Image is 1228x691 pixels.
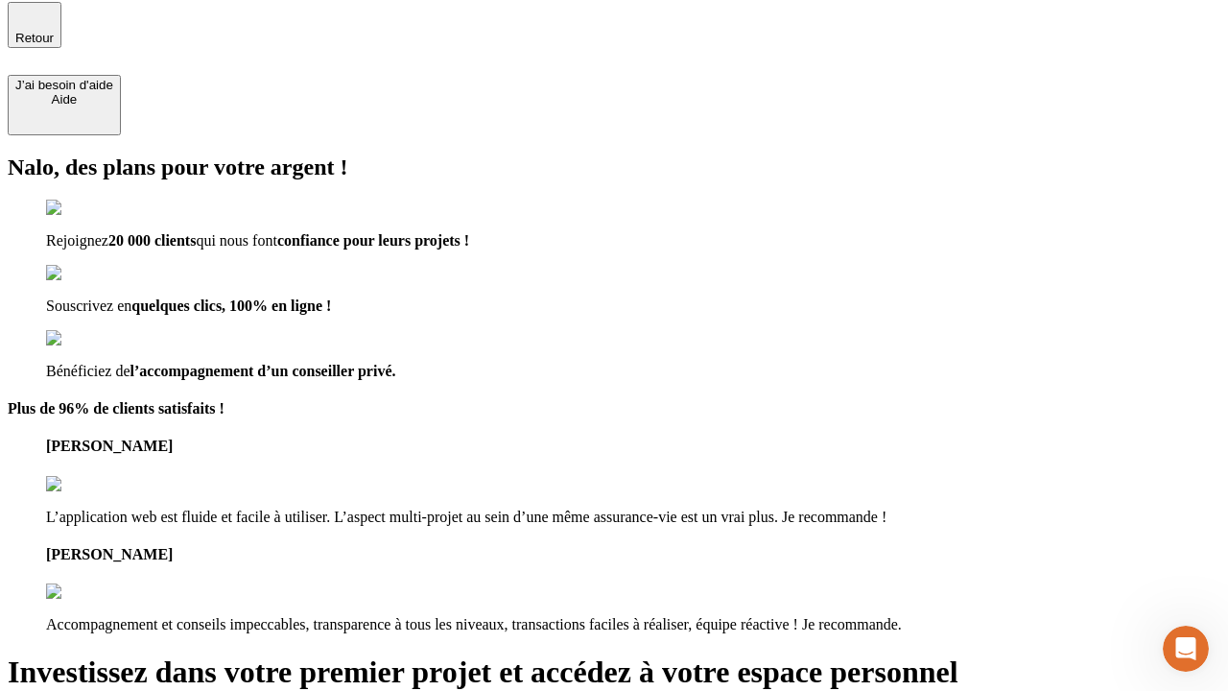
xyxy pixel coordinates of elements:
[8,400,1220,417] h4: Plus de 96% de clients satisfaits !
[46,584,141,601] img: reviews stars
[196,232,276,249] span: qui nous font
[8,2,61,48] button: Retour
[8,75,121,135] button: J’ai besoin d'aideAide
[46,438,1220,455] h4: [PERSON_NAME]
[46,265,129,282] img: checkmark
[46,200,129,217] img: checkmark
[46,298,131,314] span: Souscrivez en
[8,655,1220,690] h1: Investissez dans votre premier projet et accédez à votre espace personnel
[46,363,130,379] span: Bénéficiez de
[46,509,1220,526] p: L’application web est fluide et facile à utiliser. L’aspect multi-projet au sein d’une même assur...
[108,232,197,249] span: 20 000 clients
[8,155,1220,180] h2: Nalo, des plans pour votre argent !
[131,298,331,314] span: quelques clics, 100% en ligne !
[277,232,469,249] span: confiance pour leurs projets !
[15,31,54,45] span: Retour
[46,476,141,493] img: reviews stars
[46,330,129,347] img: checkmark
[46,616,1220,633] p: Accompagnement et conseils impeccables, transparence à tous les niveaux, transactions faciles à r...
[46,232,108,249] span: Rejoignez
[1163,626,1209,672] iframe: Intercom live chat
[46,546,1220,563] h4: [PERSON_NAME]
[130,363,396,379] span: l’accompagnement d’un conseiller privé.
[15,78,113,92] div: J’ai besoin d'aide
[15,92,113,107] div: Aide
